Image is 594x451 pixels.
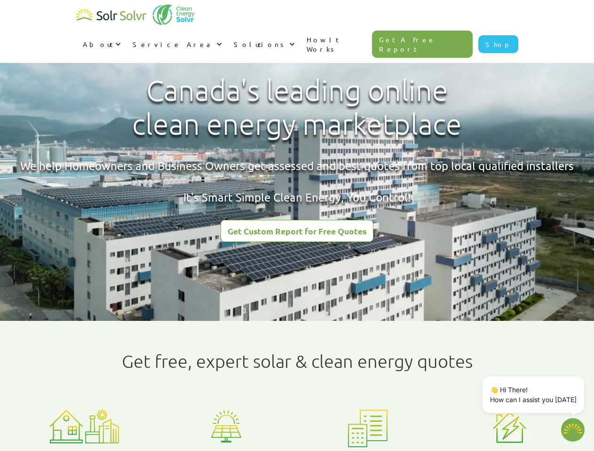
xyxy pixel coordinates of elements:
div: Solutions [234,39,287,49]
button: Open chatbot widget [561,418,585,442]
div: About [76,30,126,58]
h1: Canada's leading online clean energy marketplace [124,74,470,141]
a: How It Works [300,25,372,63]
div: Solutions [227,30,300,58]
h1: Get free, expert solar & clean energy quotes [122,351,473,372]
a: Get A Free Report [372,31,473,58]
p: 👋 Hi There! How can I assist you [DATE] [490,385,577,404]
div: About [83,39,113,49]
div: Service Area [126,30,227,58]
img: 1702586718.png [561,418,585,442]
a: Get Custom Report for Free Quotes [221,220,373,242]
div: We help Homeowners and Business Owners get assessed and best quotes from top local qualified inst... [20,158,574,205]
a: Shop [478,35,518,53]
div: Service Area [133,39,214,49]
div: Get Custom Report for Free Quotes [228,227,366,235]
